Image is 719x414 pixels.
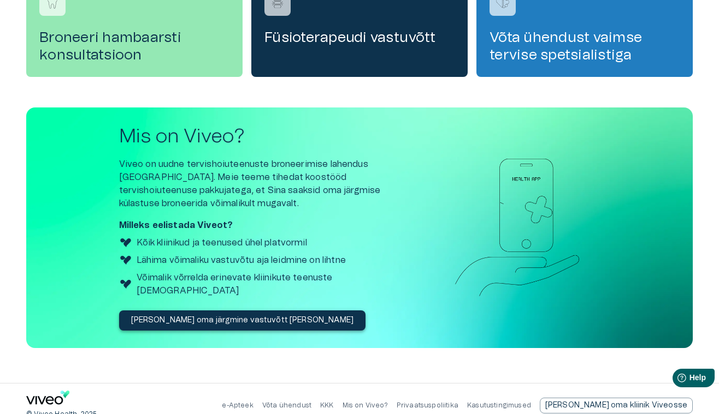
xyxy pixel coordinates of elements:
h4: Füsioterapeudi vastuvõtt [264,29,455,46]
p: Lähima võimaliku vastuvõtu aja leidmine on lihtne [137,254,346,267]
a: e-Apteek [222,402,253,409]
a: Privaatsuspoliitika [397,402,458,409]
p: Võta ühendust [262,401,311,410]
img: Viveo logo [119,236,132,249]
iframe: Help widget launcher [634,364,719,395]
a: Navigate to home page [26,391,70,409]
p: Mis on Viveo? [343,401,388,410]
h4: Võta ühendust vaimse tervise spetsialistiga [490,29,680,64]
p: Kõik kliinikud ja teenused ühel platvormil [137,236,307,249]
h4: Broneeri hambaarsti konsultatsioon [39,29,229,64]
p: Milleks eelistada Viveot? [119,219,409,232]
img: Viveo logo [119,278,132,291]
a: Kasutustingimused [467,402,531,409]
p: [PERSON_NAME] oma järgmine vastuvõtt [PERSON_NAME] [131,315,354,326]
p: Võimalik võrrelda erinevate kliinikute teenuste [DEMOGRAPHIC_DATA] [137,271,409,297]
p: Viveo on uudne tervishoiuteenuste broneerimise lahendus [GEOGRAPHIC_DATA]. Meie teeme tihedat koo... [119,158,409,210]
button: [PERSON_NAME] oma järgmine vastuvõtt [PERSON_NAME] [119,310,366,331]
p: [PERSON_NAME] oma kliinik Viveosse [545,400,687,411]
div: [PERSON_NAME] oma kliinik Viveosse [540,398,693,413]
a: Send email to partnership request to viveo [540,398,693,413]
h2: Mis on Viveo? [119,125,409,148]
img: Viveo logo [119,254,132,267]
a: KKK [320,402,334,409]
